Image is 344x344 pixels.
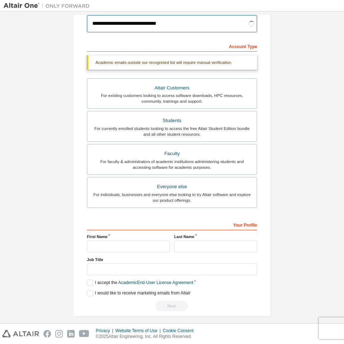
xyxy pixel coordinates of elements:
[87,55,257,70] div: Academic emails outside our recognised list will require manual verification.
[67,330,75,338] img: linkedin.svg
[92,149,252,159] div: Faculty
[87,290,190,296] label: I would like to receive marketing emails from Altair
[79,330,89,338] img: youtube.svg
[92,159,252,170] div: For faculty & administrators of academic institutions administering students and accessing softwa...
[92,182,252,192] div: Everyone else
[96,328,115,334] div: Privacy
[92,126,252,137] div: For currently enrolled students looking to access the free Altair Student Edition bundle and all ...
[92,192,252,203] div: For individuals, businesses and everyone else looking to try Altair software and explore our prod...
[87,257,257,262] label: Job Title
[174,234,257,240] label: Last Name
[163,328,197,334] div: Cookie Consent
[92,93,252,104] div: For existing customers looking to access software downloads, HPC resources, community, trainings ...
[87,280,193,286] label: I accept the
[2,330,39,338] img: altair_logo.svg
[4,2,93,9] img: Altair One
[87,234,170,240] label: First Name
[96,334,198,340] p: © 2025 Altair Engineering, Inc. All Rights Reserved.
[87,301,257,311] div: Please wait while checking email ...
[87,40,257,52] div: Account Type
[115,328,163,334] div: Website Terms of Use
[92,83,252,93] div: Altair Customers
[87,219,257,230] div: Your Profile
[55,330,63,338] img: instagram.svg
[92,116,252,126] div: Students
[118,280,193,285] a: Academic End-User License Agreement
[43,330,51,338] img: facebook.svg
